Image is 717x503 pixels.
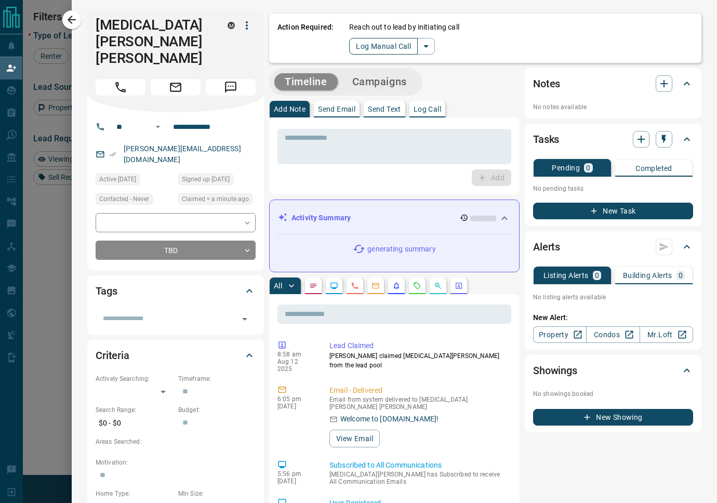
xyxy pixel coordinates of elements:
[96,343,256,368] div: Criteria
[533,326,587,343] a: Property
[371,282,380,290] svg: Emails
[414,105,441,113] p: Log Call
[533,102,693,112] p: No notes available
[368,105,401,113] p: Send Text
[182,194,249,204] span: Claimed < a minute ago
[228,22,235,29] div: mrloft.ca
[277,478,314,485] p: [DATE]
[96,347,129,364] h2: Criteria
[351,282,359,290] svg: Calls
[278,208,511,228] div: Activity Summary
[96,279,256,303] div: Tags
[533,234,693,259] div: Alerts
[277,358,314,373] p: Aug 12 2025
[533,389,693,399] p: No showings booked
[586,326,640,343] a: Condos
[277,470,314,478] p: 5:56 pm
[274,105,306,113] p: Add Note
[96,174,173,188] div: Sat Aug 09 2025
[96,241,256,260] div: TBD
[455,282,463,290] svg: Agent Actions
[96,489,173,498] p: Home Type:
[533,358,693,383] div: Showings
[533,203,693,219] button: New Task
[178,193,256,208] div: Tue Aug 12 2025
[349,38,435,55] div: split button
[329,396,507,411] p: Email from system delivered to [MEDICAL_DATA][PERSON_NAME] [PERSON_NAME]
[96,283,117,299] h2: Tags
[543,272,589,279] p: Listing Alerts
[96,17,212,67] h1: [MEDICAL_DATA][PERSON_NAME] [PERSON_NAME]
[533,127,693,152] div: Tasks
[277,403,314,410] p: [DATE]
[586,164,590,171] p: 0
[635,165,672,172] p: Completed
[151,79,201,96] span: Email
[640,326,693,343] a: Mr.Loft
[309,282,317,290] svg: Notes
[533,362,577,379] h2: Showings
[533,312,693,323] p: New Alert:
[182,174,230,184] span: Signed up [DATE]
[349,22,459,33] p: Reach out to lead by initiating call
[533,293,693,302] p: No listing alerts available
[330,282,338,290] svg: Lead Browsing Activity
[291,213,351,223] p: Activity Summary
[595,272,599,279] p: 0
[533,239,560,255] h2: Alerts
[340,414,439,425] p: Welcome to [DOMAIN_NAME]!
[533,409,693,426] button: New Showing
[96,405,173,415] p: Search Range:
[392,282,401,290] svg: Listing Alerts
[277,351,314,358] p: 8:58 am
[679,272,683,279] p: 0
[349,38,418,55] button: Log Manual Call
[124,144,241,164] a: [PERSON_NAME][EMAIL_ADDRESS][DOMAIN_NAME]
[96,415,173,432] p: $0 - $0
[434,282,442,290] svg: Opportunities
[109,151,116,158] svg: Email Verified
[623,272,672,279] p: Building Alerts
[533,75,560,92] h2: Notes
[274,282,282,289] p: All
[206,79,256,96] span: Message
[533,181,693,196] p: No pending tasks
[99,194,149,204] span: Contacted - Never
[329,385,507,396] p: Email - Delivered
[329,430,380,447] button: View Email
[533,131,559,148] h2: Tasks
[96,437,256,446] p: Areas Searched:
[96,458,256,467] p: Motivation:
[329,351,507,370] p: [PERSON_NAME] claimed [MEDICAL_DATA][PERSON_NAME] from the lead pool
[178,174,256,188] div: Sat Aug 09 2025
[413,282,421,290] svg: Requests
[552,164,580,171] p: Pending
[99,174,136,184] span: Active [DATE]
[277,395,314,403] p: 6:05 pm
[329,340,507,351] p: Lead Claimed
[178,374,256,383] p: Timeframe:
[178,405,256,415] p: Budget:
[342,73,417,90] button: Campaigns
[329,471,507,485] p: [MEDICAL_DATA][PERSON_NAME] has Subscribed to receive All Communication Emails
[329,460,507,471] p: Subscribed to All Communications
[237,312,252,326] button: Open
[178,489,256,498] p: Min Size:
[318,105,355,113] p: Send Email
[277,22,334,55] p: Action Required:
[96,374,173,383] p: Actively Searching:
[274,73,338,90] button: Timeline
[152,121,164,133] button: Open
[533,71,693,96] div: Notes
[96,79,145,96] span: Call
[367,244,435,255] p: generating summary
